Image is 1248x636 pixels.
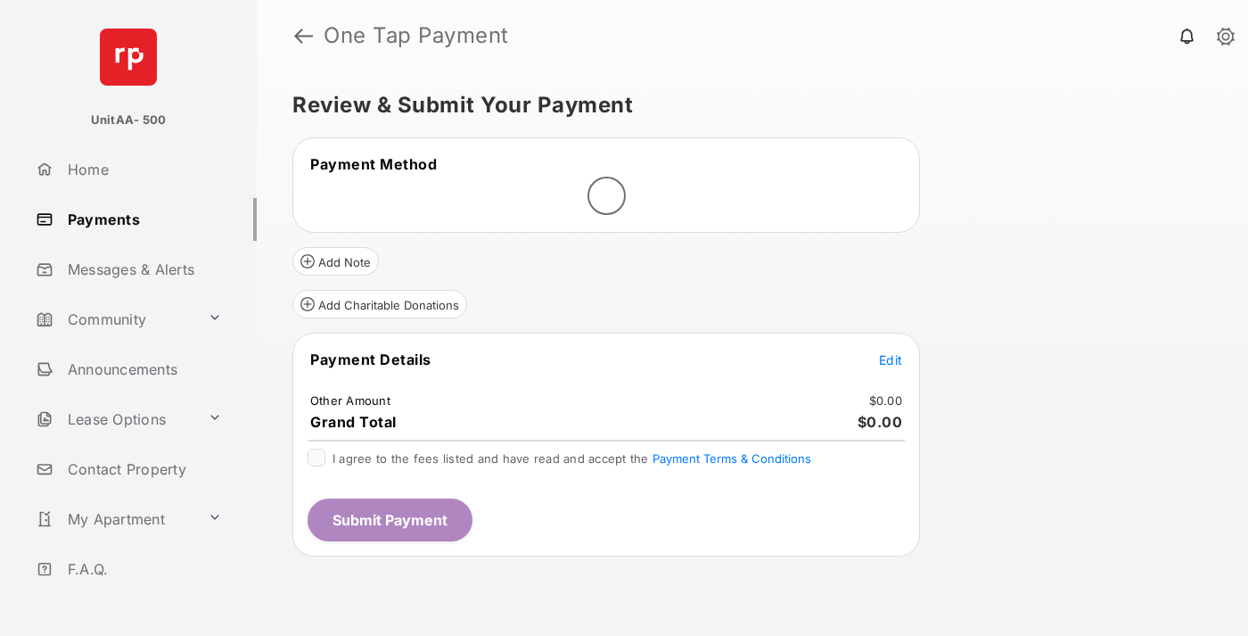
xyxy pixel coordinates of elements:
[29,498,201,541] a: My Apartment
[29,298,201,341] a: Community
[308,499,472,541] button: Submit Payment
[292,95,1198,116] h5: Review & Submit Your Payment
[858,413,903,431] span: $0.00
[868,392,903,409] td: $0.00
[653,451,811,466] button: I agree to the fees listed and have read and accept the
[29,398,201,441] a: Lease Options
[29,348,257,391] a: Announcements
[310,351,431,368] span: Payment Details
[292,290,467,318] button: Add Charitable Donations
[879,351,902,368] button: Edit
[324,25,509,46] strong: One Tap Payment
[29,448,257,491] a: Contact Property
[91,112,167,129] p: UnitAA- 500
[29,248,257,291] a: Messages & Alerts
[879,352,902,368] span: Edit
[310,155,437,173] span: Payment Method
[309,392,391,409] td: Other Amount
[29,148,257,191] a: Home
[292,247,379,276] button: Add Note
[29,548,257,591] a: F.A.Q.
[333,451,811,466] span: I agree to the fees listed and have read and accept the
[310,413,397,431] span: Grand Total
[29,198,257,241] a: Payments
[100,29,157,86] img: svg+xml;base64,PHN2ZyB4bWxucz0iaHR0cDovL3d3dy53My5vcmcvMjAwMC9zdmciIHdpZHRoPSI2NCIgaGVpZ2h0PSI2NC...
